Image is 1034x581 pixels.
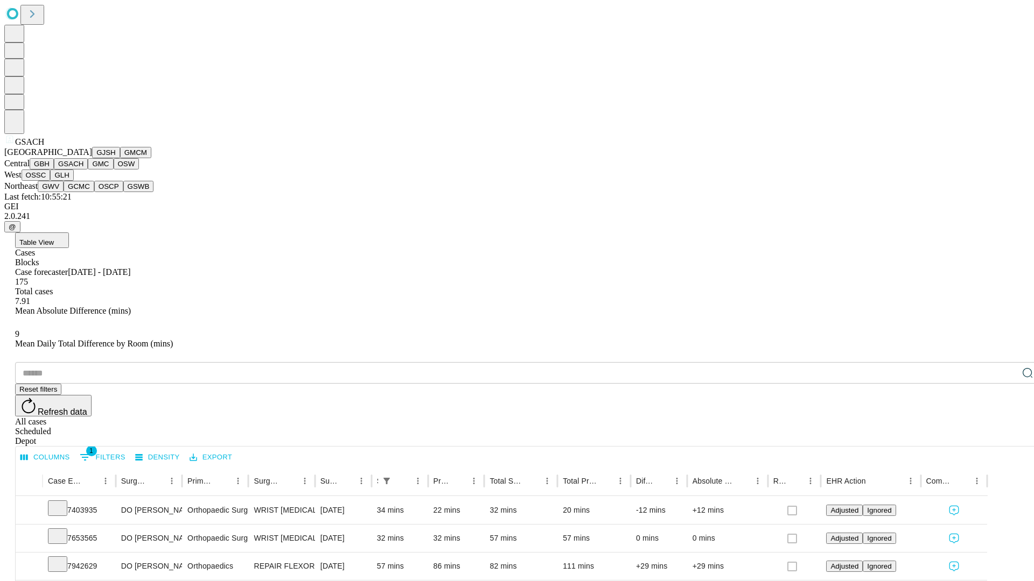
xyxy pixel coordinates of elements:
button: OSSC [22,169,51,181]
span: Central [4,159,30,168]
span: West [4,170,22,179]
button: GCMC [64,181,94,192]
button: Sort [867,473,882,488]
button: Sort [735,473,750,488]
button: Sort [215,473,230,488]
span: Mean Absolute Difference (mins) [15,306,131,315]
span: @ [9,223,16,231]
span: Last fetch: 10:55:21 [4,192,72,201]
button: Sort [954,473,969,488]
div: [DATE] [320,525,366,552]
div: GEI [4,202,1030,211]
button: GLH [50,169,73,181]
div: Predicted In Room Duration [434,477,451,485]
button: Ignored [863,561,896,572]
div: Difference [636,477,653,485]
button: Menu [466,473,481,488]
button: Menu [98,473,113,488]
button: Menu [750,473,765,488]
button: OSW [114,158,139,169]
div: 57 mins [377,552,423,580]
span: 7.91 [15,296,30,306]
button: Adjusted [826,533,863,544]
div: DO [PERSON_NAME] [PERSON_NAME] [121,497,177,524]
button: GJSH [92,147,120,158]
span: [DATE] - [DATE] [68,267,130,277]
div: 57 mins [490,525,552,552]
div: Resolved in EHR [773,477,787,485]
button: Adjusted [826,561,863,572]
div: 111 mins [563,552,625,580]
div: 0 mins [693,525,763,552]
span: 175 [15,277,28,286]
div: 34 mins [377,497,423,524]
button: Export [187,449,235,466]
button: Menu [164,473,179,488]
div: Surgeon Name [121,477,148,485]
button: Sort [282,473,297,488]
button: Select columns [18,449,73,466]
span: GSACH [15,137,44,146]
div: 0 mins [636,525,682,552]
div: REPAIR FLEXOR TENDON HAND PRIMARY [254,552,309,580]
div: 82 mins [490,552,552,580]
div: Comments [926,477,953,485]
div: 7653565 [48,525,110,552]
span: Ignored [867,506,891,514]
button: GMC [88,158,113,169]
button: Ignored [863,533,896,544]
span: 1 [86,445,97,456]
div: Orthopaedic Surgery [187,497,243,524]
button: GBH [30,158,54,169]
button: Expand [21,557,37,576]
button: Density [132,449,183,466]
div: DO [PERSON_NAME] [PERSON_NAME] [121,525,177,552]
div: Case Epic Id [48,477,82,485]
button: Sort [525,473,540,488]
div: DO [PERSON_NAME] [PERSON_NAME] [121,552,177,580]
span: [GEOGRAPHIC_DATA] [4,147,92,157]
span: Ignored [867,562,891,570]
button: Menu [669,473,684,488]
div: 57 mins [563,525,625,552]
button: Menu [540,473,555,488]
button: Menu [354,473,369,488]
div: WRIST [MEDICAL_DATA] SURGERY RELEASE TRANSVERSE [MEDICAL_DATA] LIGAMENT [254,497,309,524]
button: Reset filters [15,384,61,395]
span: Refresh data [38,407,87,416]
button: Sort [339,473,354,488]
span: 9 [15,329,19,338]
div: 2.0.241 [4,211,1030,221]
button: Menu [903,473,918,488]
span: Adjusted [830,562,858,570]
div: 32 mins [490,497,552,524]
span: Adjusted [830,534,858,542]
div: [DATE] [320,552,366,580]
div: 32 mins [377,525,423,552]
button: GMCM [120,147,151,158]
button: Sort [654,473,669,488]
button: Sort [598,473,613,488]
div: EHR Action [826,477,865,485]
span: Case forecaster [15,267,68,277]
div: 32 mins [434,525,479,552]
button: Refresh data [15,395,92,416]
div: [DATE] [320,497,366,524]
span: Mean Daily Total Difference by Room (mins) [15,339,173,348]
button: Menu [969,473,984,488]
div: 1 active filter [379,473,394,488]
div: Orthopaedic Surgery [187,525,243,552]
button: Menu [230,473,246,488]
span: Ignored [867,534,891,542]
div: Total Predicted Duration [563,477,597,485]
button: Sort [149,473,164,488]
div: Orthopaedics [187,552,243,580]
button: Expand [21,501,37,520]
div: 20 mins [563,497,625,524]
button: Sort [83,473,98,488]
button: Table View [15,232,69,248]
button: Show filters [77,449,128,466]
div: 86 mins [434,552,479,580]
button: Menu [297,473,312,488]
span: Reset filters [19,385,57,393]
